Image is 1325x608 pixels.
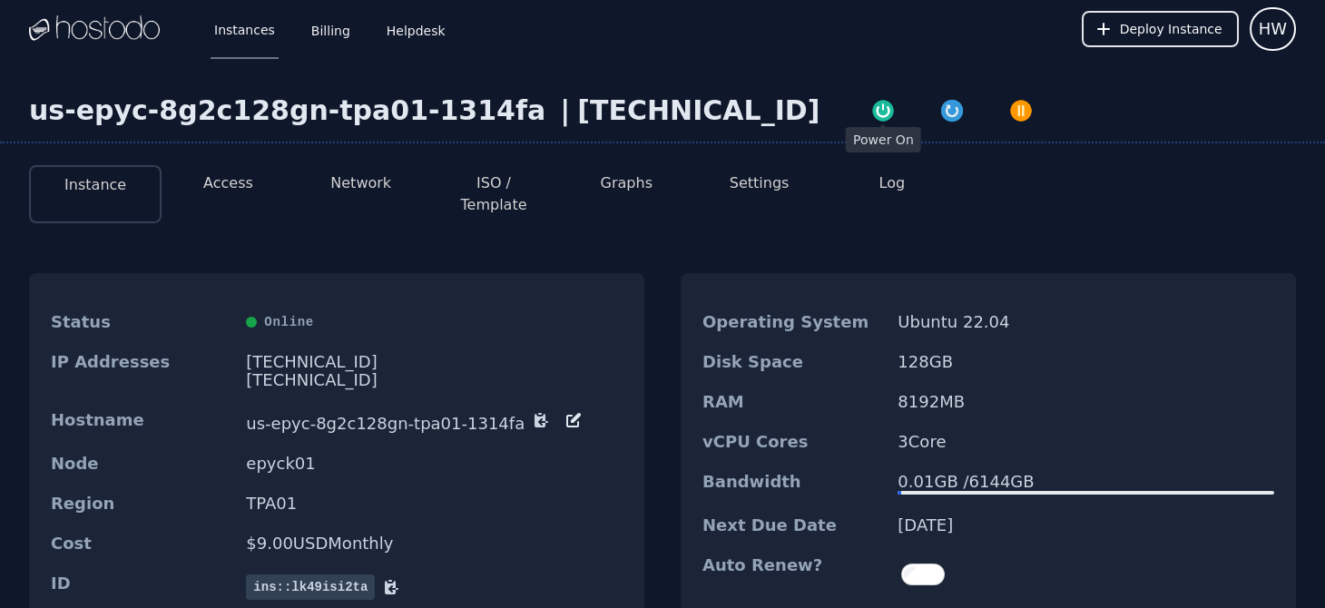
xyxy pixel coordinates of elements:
img: Logo [29,15,160,43]
button: ISO / Template [442,172,545,216]
dt: Bandwidth [702,473,883,495]
dt: Disk Space [702,353,883,371]
dt: Status [51,313,231,331]
img: Restart [939,98,965,123]
dt: RAM [702,393,883,411]
div: | [553,94,577,127]
button: Deploy Instance [1082,11,1239,47]
dt: vCPU Cores [702,433,883,451]
div: 0.01 GB / 6144 GB [898,473,1274,491]
dd: 3 Core [898,433,1274,451]
button: User menu [1250,7,1296,51]
span: HW [1259,16,1287,42]
div: [TECHNICAL_ID] [577,94,820,127]
dt: Cost [51,534,231,553]
dt: Next Due Date [702,516,883,534]
dt: Region [51,495,231,513]
dt: IP Addresses [51,353,231,389]
dd: [DATE] [898,516,1274,534]
button: Restart [918,94,986,123]
span: ins::lk49isi2ta [246,574,375,600]
button: Settings [730,172,790,194]
div: [TECHNICAL_ID] [246,353,623,371]
dt: ID [51,574,231,600]
span: Deploy Instance [1120,20,1222,38]
dt: Hostname [51,411,231,433]
button: Power On [849,94,918,123]
button: Power Off [986,94,1055,123]
dd: epyck01 [246,455,623,473]
img: Power On [870,98,896,123]
dt: Node [51,455,231,473]
dd: TPA01 [246,495,623,513]
dd: us-epyc-8g2c128gn-tpa01-1314fa [246,411,623,433]
button: Instance [64,174,126,196]
button: Log [879,172,906,194]
div: [TECHNICAL_ID] [246,371,623,389]
img: Power Off [1008,98,1034,123]
dt: Auto Renew? [702,556,883,593]
div: Online [246,313,623,331]
dt: Operating System [702,313,883,331]
button: Graphs [601,172,653,194]
dd: 8192 MB [898,393,1274,411]
button: Network [330,172,391,194]
dd: Ubuntu 22.04 [898,313,1274,331]
dd: 128 GB [898,353,1274,371]
div: us-epyc-8g2c128gn-tpa01-1314fa [29,94,553,127]
dd: $ 9.00 USD Monthly [246,534,623,553]
button: Access [203,172,253,194]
